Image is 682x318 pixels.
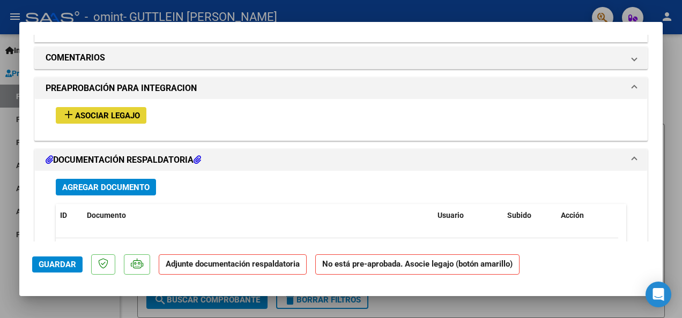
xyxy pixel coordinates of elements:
mat-expansion-panel-header: DOCUMENTACIÓN RESPALDATORIA [35,149,647,171]
datatable-header-cell: Subido [503,204,557,227]
h1: COMENTARIOS [46,51,105,64]
datatable-header-cell: ID [56,204,83,227]
strong: Adjunte documentación respaldatoria [166,259,300,269]
span: Agregar Documento [62,183,150,192]
span: Usuario [438,211,464,219]
mat-icon: add [62,108,75,121]
div: PREAPROBACIÓN PARA INTEGRACION [35,99,647,140]
mat-expansion-panel-header: COMENTARIOS [35,47,647,69]
datatable-header-cell: Acción [557,204,610,227]
button: Agregar Documento [56,179,156,195]
span: Documento [87,211,126,219]
h1: DOCUMENTACIÓN RESPALDATORIA [46,154,201,166]
span: Subido [507,211,531,219]
strong: No está pre-aprobada. Asocie legajo (botón amarillo) [315,254,520,275]
button: Guardar [32,256,83,272]
mat-expansion-panel-header: PREAPROBACIÓN PARA INTEGRACION [35,78,647,99]
h1: PREAPROBACIÓN PARA INTEGRACION [46,82,197,95]
datatable-header-cell: Documento [83,204,433,227]
span: Guardar [39,260,76,269]
datatable-header-cell: Usuario [433,204,503,227]
div: No data to display [56,238,618,265]
button: Asociar Legajo [56,107,146,124]
span: Acción [561,211,584,219]
div: Open Intercom Messenger [646,282,671,307]
span: ID [60,211,67,219]
span: Asociar Legajo [75,111,140,120]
